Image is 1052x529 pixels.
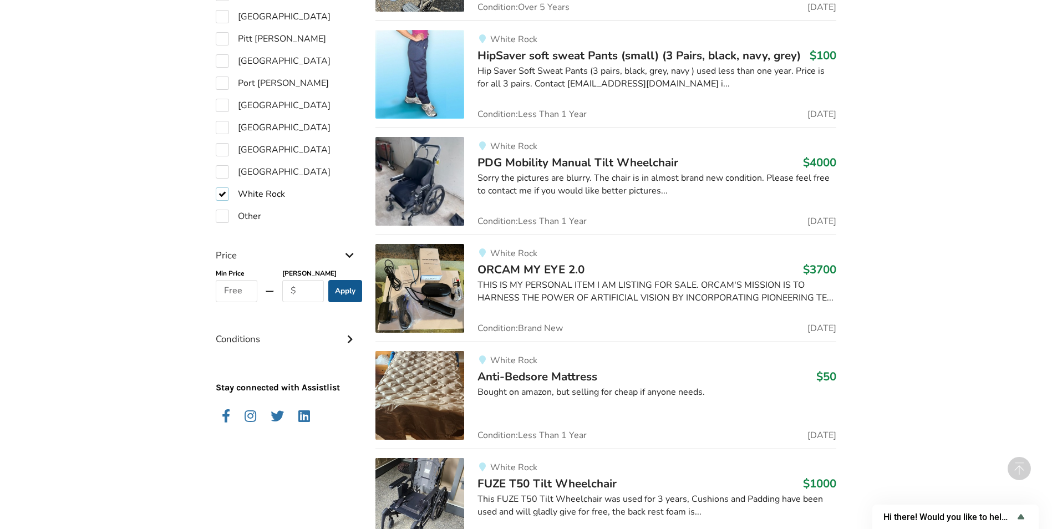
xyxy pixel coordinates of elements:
[216,10,331,23] label: [GEOGRAPHIC_DATA]
[375,351,464,440] img: bedroom equipment-anti-bedsore mattress
[477,369,597,384] span: Anti-Bedsore Mattress
[807,431,836,440] span: [DATE]
[816,369,836,384] h3: $50
[216,210,261,223] label: Other
[490,247,537,260] span: White Rock
[490,354,537,367] span: White Rock
[803,476,836,491] h3: $1000
[477,493,836,518] div: This FUZE T50 Tilt Wheelchair was used for 3 years, Cushions and Padding have been used and will ...
[216,54,331,68] label: [GEOGRAPHIC_DATA]
[803,155,836,170] h3: $4000
[216,99,331,112] label: [GEOGRAPHIC_DATA]
[807,3,836,12] span: [DATE]
[216,350,358,394] p: Stay connected with Assistlist
[477,172,836,197] div: Sorry the pictures are blurry. The chair is in almost brand new condition. Please feel free to co...
[216,165,331,179] label: [GEOGRAPHIC_DATA]
[216,121,331,134] label: [GEOGRAPHIC_DATA]
[375,342,836,449] a: bedroom equipment-anti-bedsore mattressWhite RockAnti-Bedsore Mattress$50Bought on amazon, but se...
[490,140,537,152] span: White Rock
[216,77,329,90] label: Port [PERSON_NAME]
[807,324,836,333] span: [DATE]
[477,217,587,226] span: Condition: Less Than 1 Year
[375,21,836,128] a: daily living aids-hipsaver soft sweat pants (small) (3 pairs, black, navy, grey)White RockHipSave...
[477,110,587,119] span: Condition: Less Than 1 Year
[375,137,464,226] img: mobility-pdg mobility manual tilt wheelchair
[477,65,836,90] div: Hip Saver Soft Sweat Pants (3 pairs, black, grey, navy ) used less than one year. Price is for al...
[810,48,836,63] h3: $100
[477,279,836,304] div: THIS IS MY PERSONAL ITEM I AM LISTING FOR SALE. ORCAM'S MISSION IS TO HARNESS THE POWER OF ARTIFI...
[375,235,836,342] a: vision aids-orcam my eye 2.0 White RockORCAM MY EYE 2.0$3700THIS IS MY PERSONAL ITEM I AM LISTING...
[477,431,587,440] span: Condition: Less Than 1 Year
[216,143,331,156] label: [GEOGRAPHIC_DATA]
[216,227,358,267] div: Price
[477,3,570,12] span: Condition: Over 5 Years
[477,386,836,399] div: Bought on amazon, but selling for cheap if anyone needs.
[477,262,585,277] span: ORCAM MY EYE 2.0
[883,512,1014,522] span: Hi there! Would you like to help us improve AssistList?
[282,269,337,278] b: [PERSON_NAME]
[375,244,464,333] img: vision aids-orcam my eye 2.0
[807,217,836,226] span: [DATE]
[883,510,1028,523] button: Show survey - Hi there! Would you like to help us improve AssistList?
[328,280,362,302] button: Apply
[216,311,358,350] div: Conditions
[375,30,464,119] img: daily living aids-hipsaver soft sweat pants (small) (3 pairs, black, navy, grey)
[477,324,563,333] span: Condition: Brand New
[375,128,836,235] a: mobility-pdg mobility manual tilt wheelchairWhite RockPDG Mobility Manual Tilt Wheelchair$4000Sor...
[216,32,326,45] label: Pitt [PERSON_NAME]
[216,269,245,278] b: Min Price
[477,155,678,170] span: PDG Mobility Manual Tilt Wheelchair
[490,33,537,45] span: White Rock
[490,461,537,474] span: White Rock
[477,48,801,63] span: HipSaver soft sweat Pants (small) (3 Pairs, black, navy, grey)
[807,110,836,119] span: [DATE]
[216,187,285,201] label: White Rock
[803,262,836,277] h3: $3700
[216,280,257,302] input: Free
[477,476,617,491] span: FUZE T50 Tilt Wheelchair
[282,280,324,302] input: $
